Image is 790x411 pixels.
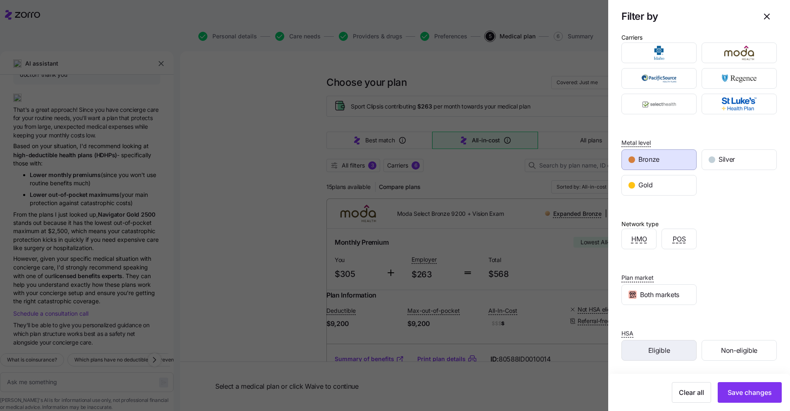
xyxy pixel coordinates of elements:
img: SelectHealth [629,96,690,112]
h1: Filter by [621,10,750,23]
span: HMO [631,234,647,244]
span: Silver [719,154,735,165]
span: Clear all [679,387,704,397]
div: Carriers [621,33,642,42]
button: Save changes [718,382,782,403]
img: PacificSource Health Plans [629,70,690,87]
span: Metal level [621,139,651,147]
span: Plan market [621,274,654,282]
span: POS [673,234,686,244]
span: Bronze [638,154,659,165]
img: Regence BlueShield of Idaho [709,70,770,87]
img: St. Luke's Health Plan [709,96,770,112]
span: HSA [621,329,633,338]
span: Gold [638,180,653,190]
span: Both markets [640,290,679,300]
img: BlueCross of Idaho [629,45,690,61]
span: Non-eligible [721,345,757,356]
button: Clear all [672,382,711,403]
span: Save changes [728,387,772,397]
span: Eligible [648,345,670,356]
div: Network type [621,220,659,229]
img: Moda Health [709,45,770,61]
